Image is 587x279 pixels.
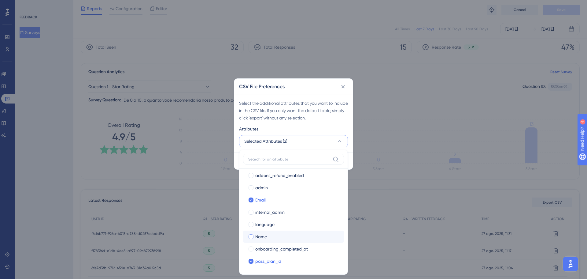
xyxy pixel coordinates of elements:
h2: CSV File Preferences [239,83,285,90]
span: Selected Attributes (2) [244,138,287,145]
span: language [255,221,275,228]
span: internal_admin [255,209,285,216]
span: onboarding_completed_at [255,245,308,253]
iframe: UserGuiding AI Assistant Launcher [561,255,580,273]
span: Name [255,233,267,240]
span: Email [255,196,266,204]
span: pass_plan_id [255,258,281,265]
div: 4 [42,3,44,8]
input: Search for an attribute [248,157,330,162]
span: Need Help? [14,2,38,9]
span: Attributes [239,125,258,133]
span: addons_refund_enabled [255,172,304,179]
span: admin [255,184,268,191]
div: Select the additional attributes that you want to include in the CSV file. If you only want the d... [239,100,348,122]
